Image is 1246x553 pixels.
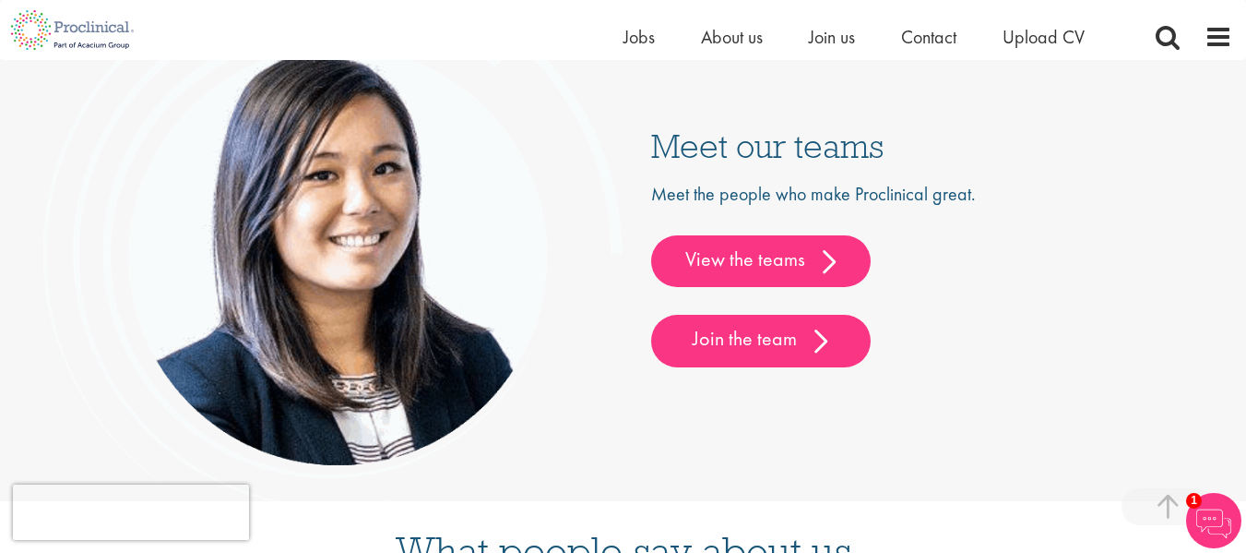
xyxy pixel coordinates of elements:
h3: Meet our teams [651,128,1205,162]
a: Contact [901,25,956,49]
a: View the teams [651,235,871,287]
a: Upload CV [1003,25,1085,49]
a: Join the team [651,315,871,367]
img: Chatbot [1186,493,1241,548]
a: About us [701,25,763,49]
iframe: reCAPTCHA [13,485,249,540]
div: Meet the people who make Proclinical great. [651,181,1205,367]
a: Join us [809,25,855,49]
span: 1 [1186,493,1202,509]
a: Jobs [623,25,655,49]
